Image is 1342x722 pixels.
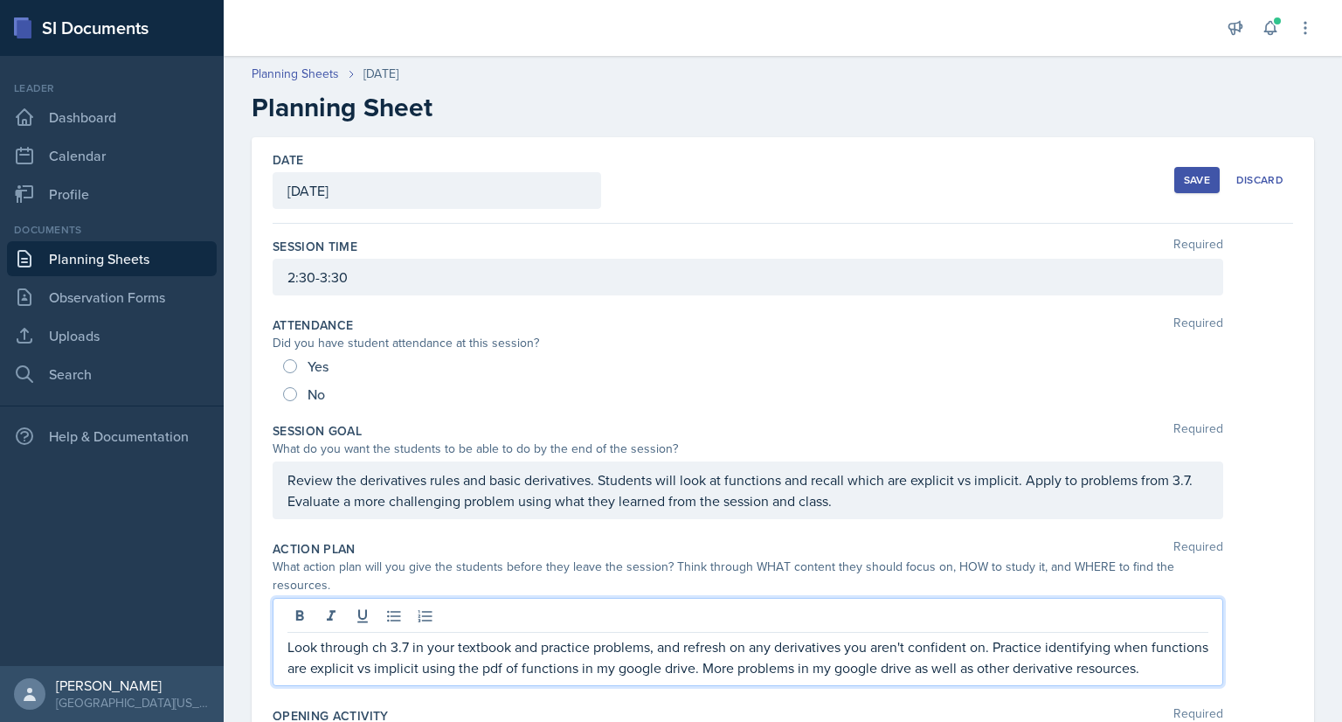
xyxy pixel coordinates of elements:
[273,422,362,440] label: Session Goal
[1236,173,1283,187] div: Discard
[7,419,217,454] div: Help & Documentation
[273,558,1223,594] div: What action plan will you give the students before they leave the session? Think through WHAT con...
[1173,540,1223,558] span: Required
[7,318,217,353] a: Uploads
[273,440,1223,458] div: What do you want the students to be able to do by the end of the session?
[1184,173,1210,187] div: Save
[56,694,210,712] div: [GEOGRAPHIC_DATA][US_STATE] in [GEOGRAPHIC_DATA]
[7,357,217,392] a: Search
[287,267,1208,288] p: 2:30-3:30
[1173,422,1223,440] span: Required
[308,358,329,375] span: Yes
[273,540,356,558] label: Action Plan
[273,151,303,169] label: Date
[287,469,1208,511] p: Review the derivatives rules and basic derivatives. Students will look at functions and recall wh...
[1227,167,1293,193] button: Discard
[363,65,398,83] div: [DATE]
[7,177,217,212] a: Profile
[273,316,354,334] label: Attendance
[273,334,1223,352] div: Did you have student attendance at this session?
[1173,316,1223,334] span: Required
[56,677,210,694] div: [PERSON_NAME]
[7,280,217,315] a: Observation Forms
[273,238,357,255] label: Session Time
[252,65,339,83] a: Planning Sheets
[1173,238,1223,255] span: Required
[1174,167,1220,193] button: Save
[308,385,325,403] span: No
[252,92,1314,123] h2: Planning Sheet
[7,80,217,96] div: Leader
[7,222,217,238] div: Documents
[7,100,217,135] a: Dashboard
[7,138,217,173] a: Calendar
[287,636,1208,678] p: Look through ch 3.7 in your textbook and practice problems, and refresh on any derivatives you ar...
[7,241,217,276] a: Planning Sheets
